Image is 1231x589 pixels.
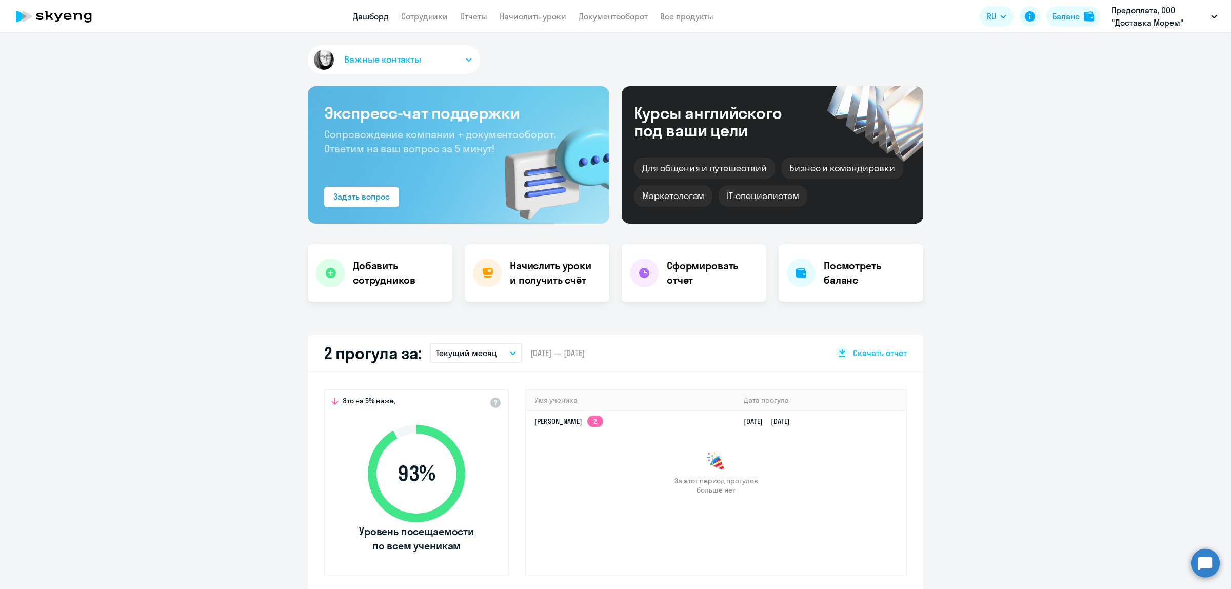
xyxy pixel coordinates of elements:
[719,185,807,207] div: IT-специалистам
[460,11,487,22] a: Отчеты
[510,259,599,287] h4: Начислить уроки и получить счёт
[500,11,566,22] a: Начислить уроки
[706,451,726,472] img: congrats
[324,187,399,207] button: Задать вопрос
[987,10,996,23] span: RU
[634,158,775,179] div: Для общения и путешествий
[673,476,759,495] span: За этот период прогулов больше нет
[530,347,585,359] span: [DATE] — [DATE]
[353,259,444,287] h4: Добавить сотрудников
[824,259,915,287] h4: Посмотреть баланс
[1111,4,1207,29] p: Предоплата, ООО "Доставка Морем"
[579,11,648,22] a: Документооборот
[358,461,475,486] span: 93 %
[1053,10,1080,23] div: Баланс
[401,11,448,22] a: Сотрудники
[853,347,907,359] span: Скачать отчет
[353,11,389,22] a: Дашборд
[1106,4,1222,29] button: Предоплата, ООО "Доставка Морем"
[526,390,736,411] th: Имя ученика
[343,396,395,408] span: Это на 5% ниже,
[744,417,798,426] a: [DATE][DATE]
[324,343,422,363] h2: 2 прогула за:
[1084,11,1094,22] img: balance
[324,128,556,155] span: Сопровождение компании + документооборот. Ответим на ваш вопрос за 5 минут!
[781,158,903,179] div: Бизнес и командировки
[430,343,522,363] button: Текущий месяц
[634,185,712,207] div: Маркетологам
[312,48,336,72] img: avatar
[358,524,475,553] span: Уровень посещаемости по всем ученикам
[490,108,609,224] img: bg-img
[308,45,480,74] button: Важные контакты
[1046,6,1100,27] button: Балансbalance
[660,11,713,22] a: Все продукты
[436,347,497,359] p: Текущий месяц
[344,53,421,66] span: Важные контакты
[980,6,1014,27] button: RU
[333,190,390,203] div: Задать вопрос
[634,104,809,139] div: Курсы английского под ваши цели
[667,259,758,287] h4: Сформировать отчет
[736,390,906,411] th: Дата прогула
[587,416,603,427] app-skyeng-badge: 2
[324,103,593,123] h3: Экспресс-чат поддержки
[534,417,603,426] a: [PERSON_NAME]2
